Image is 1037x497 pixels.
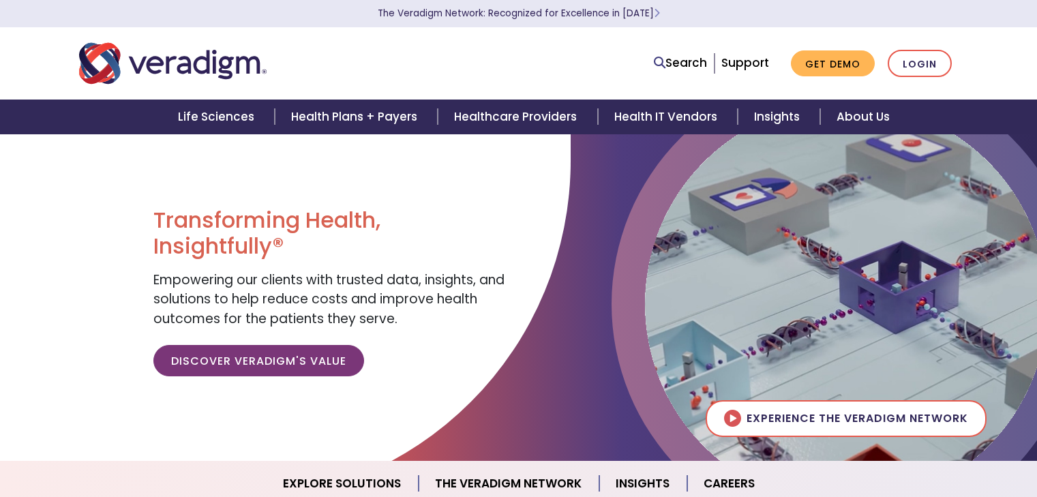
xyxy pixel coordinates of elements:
[791,50,875,77] a: Get Demo
[153,207,508,260] h1: Transforming Health, Insightfully®
[378,7,660,20] a: The Veradigm Network: Recognized for Excellence in [DATE]Learn More
[820,100,906,134] a: About Us
[153,345,364,376] a: Discover Veradigm's Value
[654,54,707,72] a: Search
[438,100,597,134] a: Healthcare Providers
[738,100,820,134] a: Insights
[888,50,952,78] a: Login
[79,41,267,86] img: Veradigm logo
[721,55,769,71] a: Support
[153,271,505,328] span: Empowering our clients with trusted data, insights, and solutions to help reduce costs and improv...
[275,100,438,134] a: Health Plans + Payers
[598,100,738,134] a: Health IT Vendors
[654,7,660,20] span: Learn More
[162,100,275,134] a: Life Sciences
